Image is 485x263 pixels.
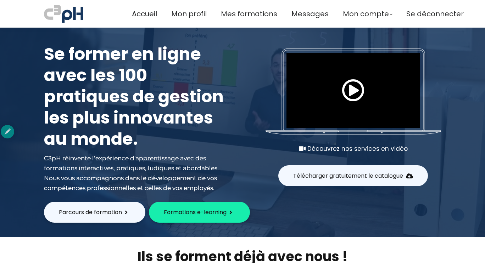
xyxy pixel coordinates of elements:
[44,153,228,193] div: C3pH réinvente l’expérience d'apprentissage avec des formations interactives, pratiques, ludiques...
[44,202,145,223] button: Parcours de formation
[149,202,250,223] button: Formations e-learning
[291,8,329,20] a: Messages
[132,8,157,20] a: Accueil
[406,8,464,20] a: Se déconnecter
[221,8,277,20] a: Mes formations
[293,171,403,180] span: Télécharger gratuitement le catalogue
[44,4,83,24] img: a70bc7685e0efc0bd0b04b3506828469.jpeg
[44,44,228,150] h1: Se former en ligne avec les 100 pratiques de gestion les plus innovantes au monde.
[266,144,441,154] div: Découvrez nos services en vidéo
[1,125,14,138] div: authoring options
[164,208,227,217] span: Formations e-learning
[343,8,389,20] span: Mon compte
[171,8,207,20] a: Mon profil
[278,165,428,186] button: Télécharger gratuitement le catalogue
[59,208,122,217] span: Parcours de formation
